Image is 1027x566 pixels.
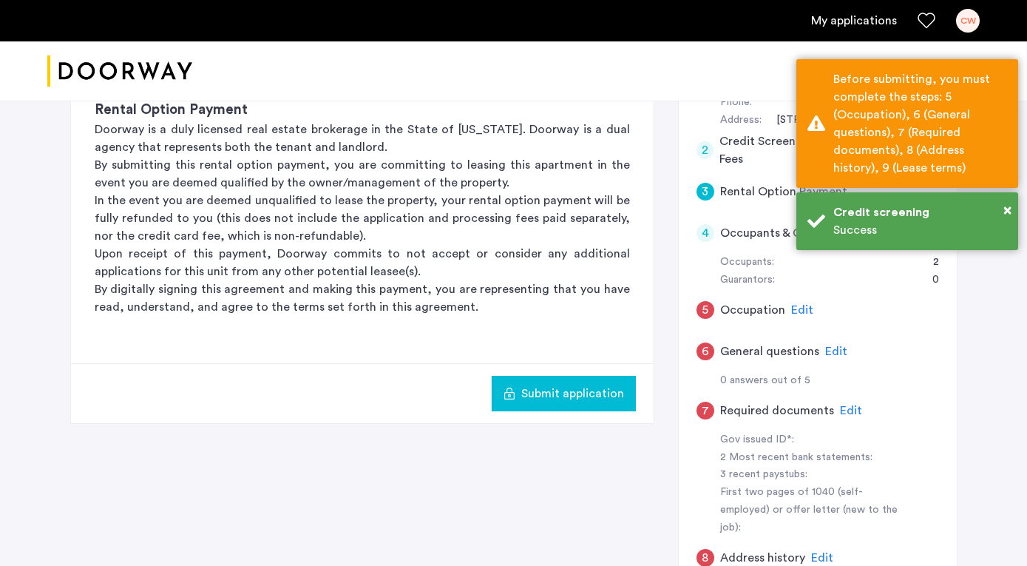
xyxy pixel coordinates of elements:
[918,254,939,272] div: 2
[918,12,935,30] a: Favorites
[720,94,752,112] div: Phone:
[696,224,714,242] div: 4
[95,121,630,156] p: Doorway is a duly licensed real estate brokerage in the State of [US_STATE]. Doorway is a dual ag...
[720,254,774,272] div: Occupants:
[492,376,636,411] button: button
[720,372,939,390] div: 0 answers out of 5
[720,484,906,537] div: First two pages of 1040 (self-employed) or offer letter (new to the job):
[833,221,1007,239] div: Success
[47,44,192,99] img: logo
[825,346,847,357] span: Edit
[833,203,1007,221] div: Credit screening
[720,183,847,201] h5: Rental Option Payment
[95,156,630,192] p: By submitting this rental option payment, you are committing to leasing this apartment in the eve...
[840,405,862,417] span: Edit
[720,224,855,242] h5: Occupants & Guarantors
[1003,203,1011,218] span: ×
[47,44,192,99] a: Cazamio logo
[696,183,714,201] div: 3
[833,70,1007,177] div: Before submitting, you must complete the steps: 5 (Occupation), 6 (General questions), 7 (Require...
[720,402,834,420] h5: Required documents
[696,301,714,319] div: 5
[811,12,897,30] a: My application
[1003,199,1011,221] button: Close
[95,245,630,280] p: Upon receipt of this payment, Doorway commits to not accept or consider any additional applicatio...
[720,343,819,360] h5: General questions
[95,192,630,245] p: In the event you are deemed unqualified to lease the property, your rental option payment will be...
[696,343,714,360] div: 6
[95,280,630,316] p: By digitally signing this agreement and making this payment, you are representing that you have r...
[791,304,813,316] span: Edit
[95,100,630,121] h3: Rental Option Payment
[696,141,714,159] div: 2
[956,9,980,33] div: CW
[720,431,906,449] div: Gov issued ID*:
[762,112,939,129] div: 223 Malcolm X Boulevard, #2
[521,385,624,402] span: Submit application
[720,301,785,319] h5: Occupation
[696,402,714,420] div: 7
[720,466,906,484] div: 3 recent paystubs:
[811,552,833,564] span: Edit
[720,449,906,467] div: 2 Most recent bank statements:
[918,272,939,289] div: 0
[720,112,762,129] div: Address:
[719,132,911,168] h5: Credit Screening & Application Fees
[720,272,775,289] div: Guarantors:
